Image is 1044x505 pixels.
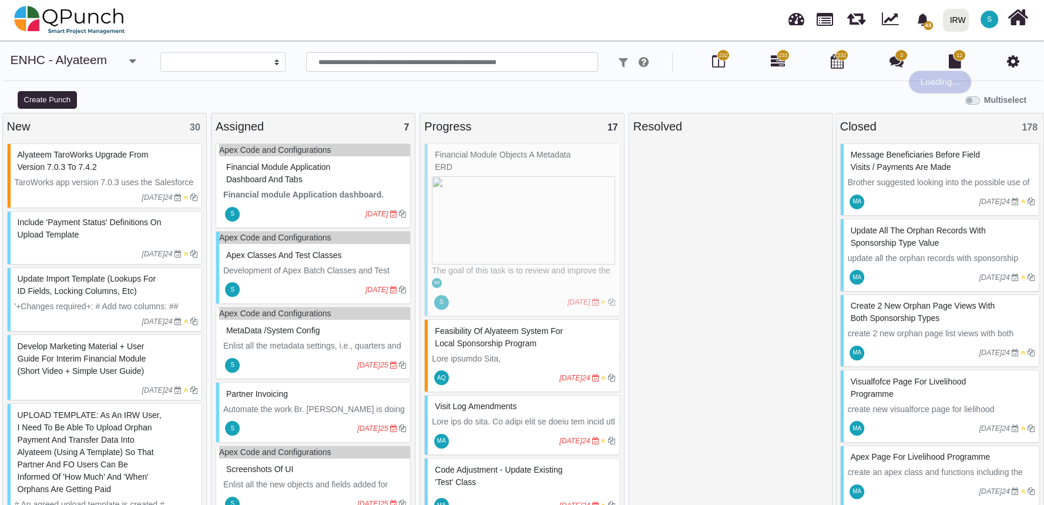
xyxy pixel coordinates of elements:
[608,437,615,444] i: Clone
[174,194,182,201] i: Due Date
[607,122,618,132] span: 17
[18,150,149,172] span: #79858
[973,1,1005,38] a: S
[399,425,406,432] i: Clone
[848,404,1030,463] span: create new visualforce page for lielihood programmepage URL:Â Allocate_Orphans_from_IRW_Livelihoo...
[183,194,188,201] i: Medium
[231,426,235,432] span: S
[852,489,861,494] span: MA
[219,447,331,457] a: Apex Code and Configurations
[851,377,966,399] span: #79851
[437,375,445,381] span: AQ
[219,145,331,155] a: Apex Code and Configurations
[900,52,903,60] span: 3
[18,274,156,296] span: #79675
[1021,488,1026,495] i: Medium
[18,91,77,109] button: Create Punch
[183,318,188,325] i: Medium
[817,8,833,26] span: Projects
[365,210,388,218] i: [DATE]
[608,374,615,382] i: Clone
[434,370,449,385] span: Aamar Qayum
[190,122,200,132] span: 30
[437,438,446,444] span: MA
[15,302,194,459] span: '+Changes required+: # Add two columns: ## Owner ID - Lookup _FOM 'user id'_ ## Record Type ID - ...
[226,162,330,184] span: #80316
[837,52,846,60] span: 232
[223,403,406,428] p: Automate the work Br. [PERSON_NAME] is doing in Excel into the Alytaeem system.
[435,326,563,348] span: #79857
[226,250,342,260] span: #80315
[924,21,933,30] span: 43
[225,358,240,373] span: Shafee.jan
[435,402,516,411] span: #79856
[226,464,293,474] span: #80308
[231,362,235,368] span: S
[981,11,998,28] span: Shafee.jan
[848,329,1016,350] span: create 2 new orphan page list views with both sponsorship types
[183,250,188,257] i: Medium
[1012,274,1019,281] i: Due Date
[424,118,619,135] div: Progress
[848,253,1020,275] span: update all the orphan records with sponsorship type value set asÂ * Regular Sponsorship
[174,387,182,394] i: Due Date
[592,437,599,444] i: Due Date
[876,1,909,39] div: Dynamic Report
[142,250,172,258] i: [DATE]24
[912,9,933,30] div: Notification
[399,210,406,218] i: Clone
[778,52,787,60] span: 233
[190,387,197,394] i: Clone
[559,374,590,382] i: [DATE]24
[1028,198,1035,205] i: Clone
[909,1,938,38] a: bell fill43
[399,286,406,293] i: Clone
[852,275,861,280] span: MA
[226,326,320,335] span: #80311
[1028,425,1035,432] i: Clone
[851,301,995,323] span: #79852
[979,349,1010,357] i: [DATE]24
[1012,425,1019,432] i: Due Date
[390,362,397,369] i: Due Date
[390,286,397,293] i: Due Date
[223,265,406,289] p: Development of Apex Batch Classes and Test Classes for Invoice Automation.
[719,52,728,60] span: 232
[788,7,804,25] span: Dashboard
[174,250,182,257] i: Due Date
[850,195,864,209] span: Mahmood Ashraf
[14,2,125,38] img: qpunch-sp.fa6292f.png
[216,118,411,135] div: Assigned
[1021,425,1026,432] i: Medium
[938,1,973,39] a: IRW
[851,226,986,248] span: #79853
[850,270,864,285] span: Mahmood Ashraf
[639,56,649,68] i: e.g: punch or !ticket or &Category or #label or @username or $priority or *iteration or ^addition...
[559,437,590,445] i: [DATE]24
[1008,6,1028,29] i: Home
[601,437,606,444] i: Medium
[1021,349,1026,356] i: Medium
[848,178,1033,236] span: Brother suggested looking into the possible use of multichannel messaging with orphans families a...
[601,374,606,382] i: Medium
[219,233,331,242] a: Apex Code and Configurations
[183,387,188,394] i: Medium
[1021,198,1026,205] i: Medium
[909,71,971,93] div: Loading...
[1021,274,1026,281] i: Medium
[889,54,903,68] i: Punch Discussion
[850,421,864,436] span: Mahmood Ashraf
[434,434,449,449] span: Mahmood Ashraf
[852,199,861,205] span: MA
[851,150,980,172] span: #79854
[142,317,172,326] i: [DATE]24
[1012,349,1019,356] i: Due Date
[404,122,409,132] span: 7
[771,59,785,68] a: 233
[390,425,397,432] i: Due Date
[225,282,240,297] span: Shafee.jan
[851,452,990,461] span: #79850
[1028,488,1035,495] i: Clone
[1028,274,1035,281] i: Clone
[831,54,844,68] i: Calendar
